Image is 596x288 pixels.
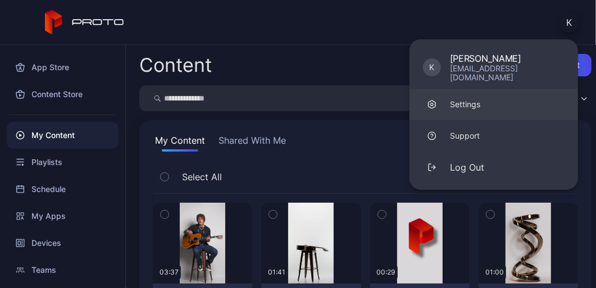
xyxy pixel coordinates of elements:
a: Schedule [7,176,119,203]
a: Content Store [7,81,119,108]
button: Log Out [410,152,578,183]
span: Select All [182,170,222,184]
a: My Content [7,122,119,149]
div: Support [450,130,480,141]
div: Content [139,56,212,75]
a: K[PERSON_NAME][EMAIL_ADDRESS][DOMAIN_NAME] [410,46,578,89]
div: Log Out [450,161,484,174]
a: Playlists [7,149,119,176]
a: Devices [7,230,119,257]
button: K [559,12,579,33]
a: App Store [7,54,119,81]
a: Settings [410,89,578,120]
div: [EMAIL_ADDRESS][DOMAIN_NAME] [450,64,565,82]
a: My Apps [7,203,119,230]
div: [PERSON_NAME] [450,53,565,64]
div: Settings [450,99,480,110]
button: My Content [153,134,207,152]
a: Support [410,120,578,152]
button: Shared With Me [216,134,288,152]
div: K [423,58,441,76]
a: Teams [7,257,119,284]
